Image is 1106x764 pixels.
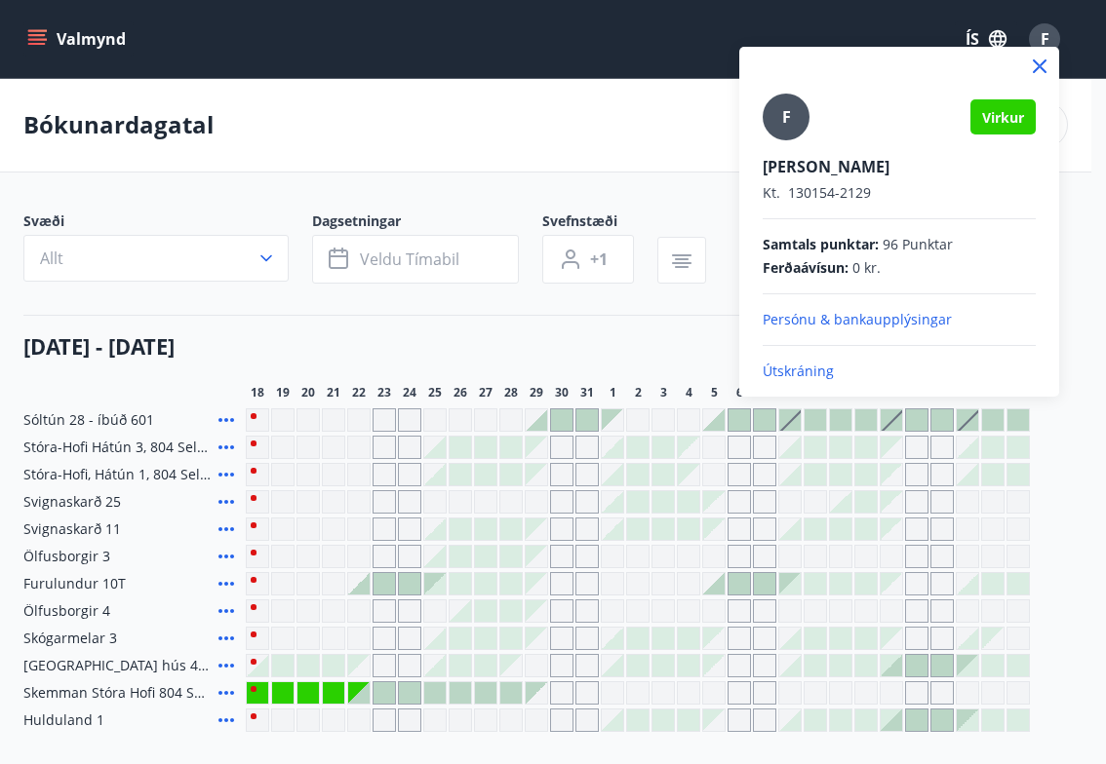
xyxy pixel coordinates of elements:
span: Virkur [982,108,1024,127]
p: 130154-2129 [763,183,1036,203]
span: 0 kr. [852,258,881,278]
span: 96 Punktar [883,235,953,254]
p: [PERSON_NAME] [763,156,1036,177]
span: Ferðaávísun : [763,258,849,278]
span: Samtals punktar : [763,235,879,254]
span: F [782,106,791,128]
p: Persónu & bankaupplýsingar [763,310,1036,329]
p: Útskráning [763,362,1036,381]
span: Kt. [763,183,780,202]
